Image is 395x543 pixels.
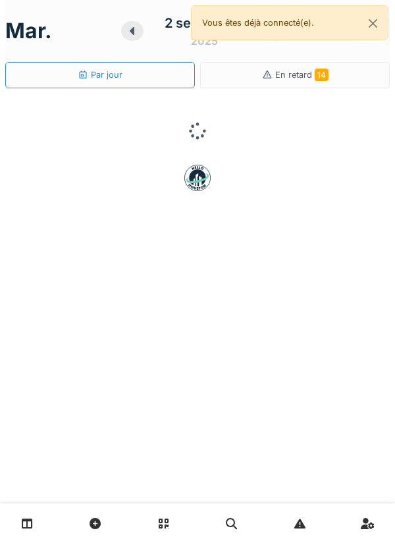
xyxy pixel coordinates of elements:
[5,18,52,43] h1: mar.
[191,5,388,40] div: Vous êtes déjà connecté(e).
[275,70,329,80] span: En retard
[358,6,388,41] button: Close
[191,33,218,49] div: 2025
[184,165,211,191] img: badge-BVDL4wpA.svg
[315,69,329,81] span: 14
[165,13,244,33] div: 2 septembre
[78,69,122,81] div: Par jour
